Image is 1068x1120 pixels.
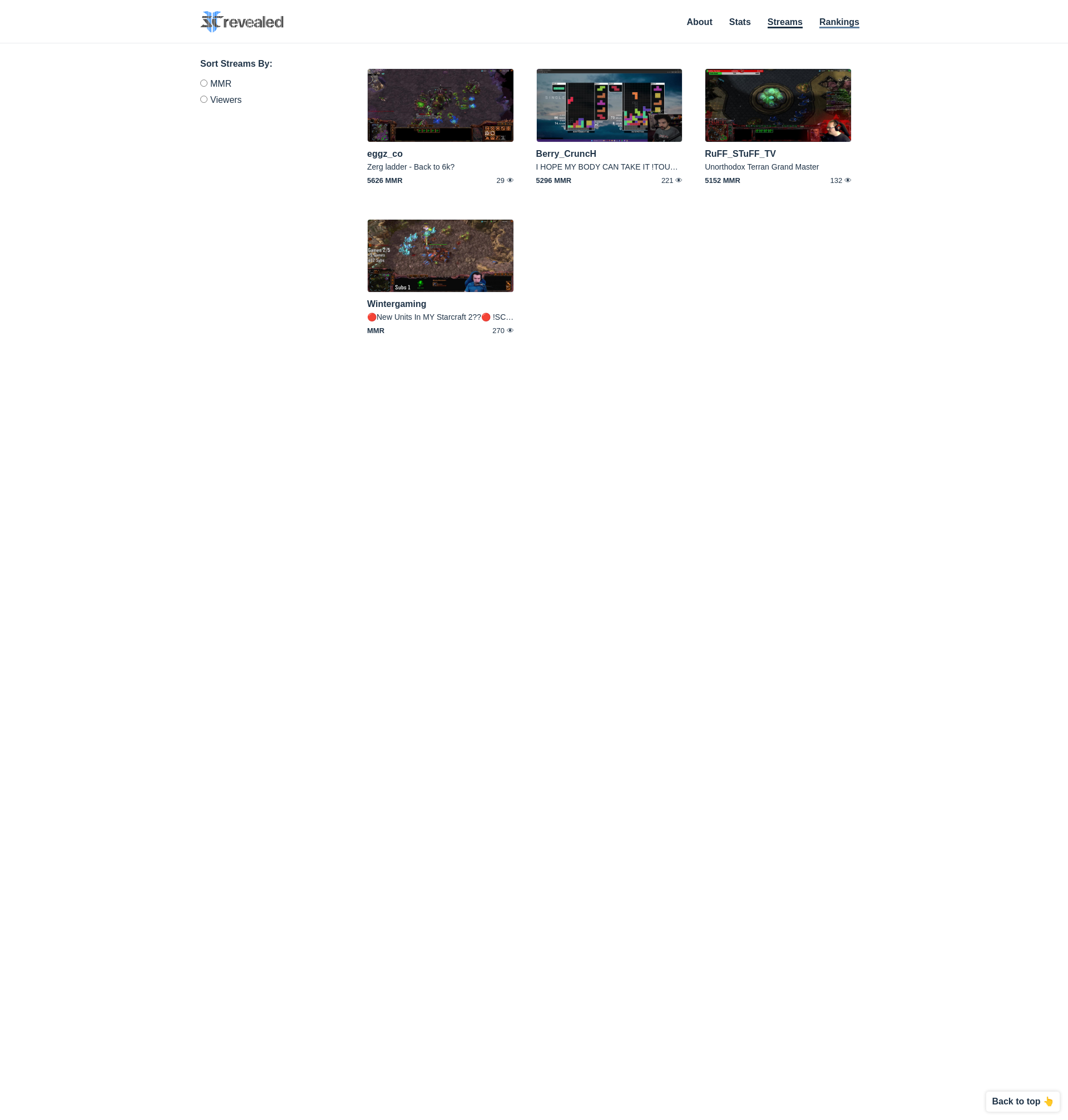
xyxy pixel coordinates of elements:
a: RuFF_STuFF_TV [705,149,776,158]
a: Unorthodox Terran Grand Master [705,162,819,171]
img: live_user_eggz_co-1280x640.jpg [367,68,514,142]
span: 5296 MMR [536,177,585,184]
a: Streams [768,17,803,28]
span: MMR [367,327,416,334]
input: Viewers [200,96,207,103]
a: I HOPE MY BODY CAN TAKE IT !TOURNAMENT !GOODYS !DISCORD [536,162,788,171]
span: 29 👁 [465,177,514,184]
p: Back to top 👆 [992,1097,1054,1106]
label: MMR [200,80,334,91]
h3: Sort Streams By: [200,57,334,71]
label: Viewers [200,91,334,105]
a: Berry_CruncH [536,149,596,158]
span: 5152 MMR [705,177,754,184]
a: Stats [729,17,751,27]
a: About [687,17,713,27]
a: Zerg ladder - Back to 6k? [367,162,454,171]
span: 5626 MMR [367,177,416,184]
input: MMR [200,80,207,87]
a: 🔴New Units In MY Starcraft 2??🔴 !SCEvo !Subtember [367,313,562,321]
span: 221 👁 [634,177,683,184]
a: eggz_co [367,149,403,158]
img: SC2 Revealed [200,11,284,33]
img: live_user_berry_crunch-1280x640.jpg [536,68,683,142]
span: 132 👁 [803,177,852,184]
a: Wintergaming [367,299,427,309]
span: 270 👁 [465,327,514,334]
a: Rankings [819,17,859,28]
img: live_user_ruff_stuff_tv-1280x640.jpg [705,68,852,142]
img: live_user_wintergaming-1280x640.jpg [367,219,514,293]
